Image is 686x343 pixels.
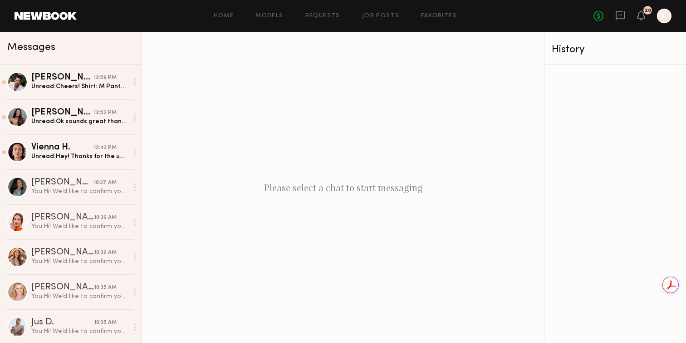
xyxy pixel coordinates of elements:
[31,152,128,161] div: Unread: Hey! Thanks for the update- super excited to work with you! Shirt: S/M Pants: 8 Shoe: 9 D...
[31,117,128,126] div: Unread: Ok sounds great thank you! I’m a size 4/S top and bottom and dress and size 10/41 shoe
[31,178,93,187] div: [PERSON_NAME]
[305,13,340,19] a: Requests
[93,144,117,152] div: 12:43 PM
[31,327,128,336] div: You: Hi! We’d like to confirm you for the 8.21 date with the previously discussed rate and usage ...
[255,13,283,19] a: Models
[31,143,93,152] div: Vienna H.
[645,8,651,13] div: 20
[31,73,93,82] div: [PERSON_NAME]
[31,222,128,231] div: You: Hi! We’d like to confirm you for the 8.22 date with the previously discussed rate and usage ...
[657,9,671,23] a: K
[31,213,94,222] div: [PERSON_NAME]
[31,248,94,257] div: [PERSON_NAME]
[142,32,544,343] div: Please select a chat to start messaging
[31,82,128,91] div: Unread: Cheers! Shirt: M Pants: 30 or 31 Shoe: 11.5 but 11s fit typically
[93,109,117,117] div: 12:52 PM
[93,179,117,187] div: 10:37 AM
[93,74,117,82] div: 12:59 PM
[31,187,128,196] div: You: Hi! We’d like to confirm you for the 8.22 date with the previously discussed rate and usage ...
[421,13,457,19] a: Favorites
[214,13,234,19] a: Home
[94,318,117,327] div: 10:35 AM
[362,13,400,19] a: Job Posts
[7,42,55,53] span: Messages
[94,249,117,257] div: 10:36 AM
[31,257,128,266] div: You: Hi! We’d like to confirm you for the 8.21 date with the previously discussed rate and usage ...
[31,108,93,117] div: [PERSON_NAME]
[552,45,679,55] div: History
[31,318,94,327] div: Jus D.
[94,214,117,222] div: 10:36 AM
[31,283,94,292] div: [PERSON_NAME]
[94,283,117,292] div: 10:35 AM
[31,292,128,301] div: You: Hi! We’d like to confirm you for the 8.21 date with the previously discussed rate and usage ...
